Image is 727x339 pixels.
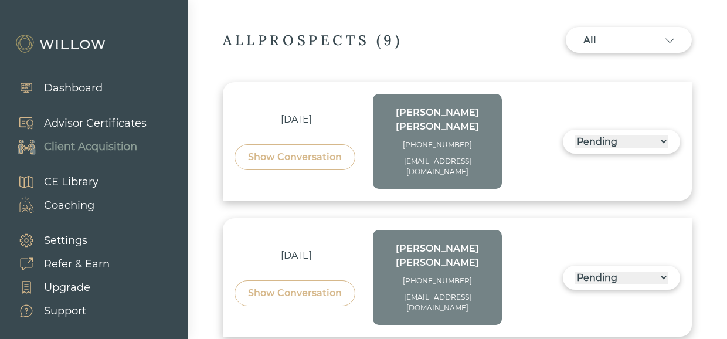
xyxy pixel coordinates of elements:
[15,35,108,53] img: Willow
[44,256,110,272] div: Refer & Earn
[44,303,86,319] div: Support
[248,286,342,300] div: Show Conversation
[385,292,490,313] div: [EMAIL_ADDRESS][DOMAIN_NAME]
[385,276,490,286] div: [PHONE_NUMBER]
[6,252,110,276] a: Refer & Earn
[6,276,110,299] a: Upgrade
[6,76,103,100] a: Dashboard
[6,170,98,194] a: CE Library
[248,150,342,164] div: Show Conversation
[44,139,137,155] div: Client Acquisition
[385,140,490,150] div: [PHONE_NUMBER]
[223,31,403,49] div: ALL PROSPECTS ( 9 )
[6,111,147,135] a: Advisor Certificates
[6,194,98,217] a: Coaching
[44,174,98,190] div: CE Library
[44,198,94,213] div: Coaching
[385,106,490,134] div: [PERSON_NAME] [PERSON_NAME]
[6,135,147,158] a: Client Acquisition
[44,280,90,296] div: Upgrade
[44,116,147,131] div: Advisor Certificates
[235,249,358,263] div: [DATE]
[44,80,103,96] div: Dashboard
[583,33,630,48] div: All
[6,229,110,252] a: Settings
[385,156,490,177] div: [EMAIL_ADDRESS][DOMAIN_NAME]
[385,242,490,270] div: [PERSON_NAME] [PERSON_NAME]
[235,113,358,127] div: [DATE]
[44,233,87,249] div: Settings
